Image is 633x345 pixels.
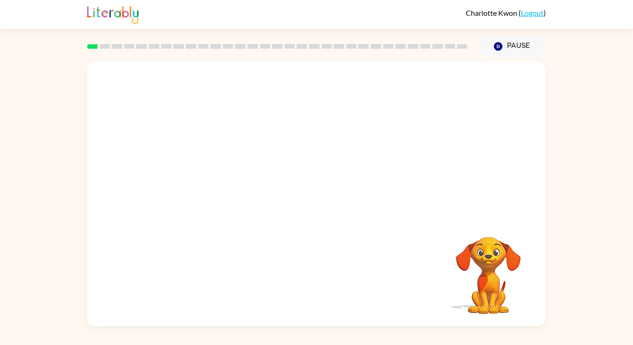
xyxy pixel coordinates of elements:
[87,4,139,24] img: Literably
[466,8,546,17] div: ( )
[466,8,519,17] span: Charlotte Kwon
[479,36,546,57] button: Pause
[442,222,535,315] video: Your browser must support playing .mp4 files to use Literably. Please try using another browser.
[521,8,544,17] a: Logout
